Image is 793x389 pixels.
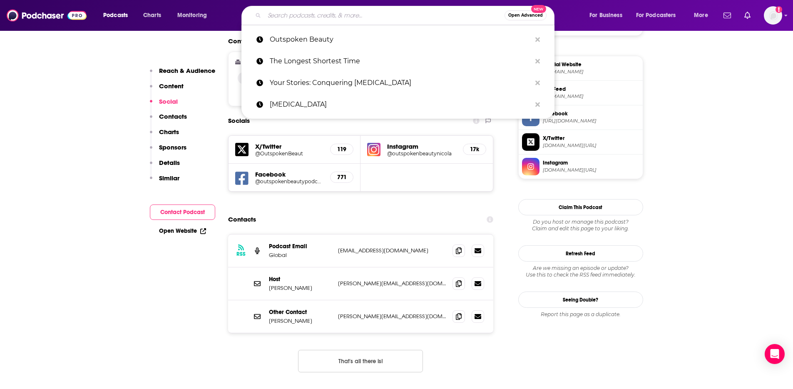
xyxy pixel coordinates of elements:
[270,72,531,94] p: Your Stories: Conquering Cancer
[367,143,380,156] img: iconImage
[543,135,639,142] span: X/Twitter
[338,247,446,254] p: [EMAIL_ADDRESS][DOMAIN_NAME]
[236,251,246,257] h3: RSS
[337,174,346,181] h5: 771
[522,60,639,77] a: Official Website[DOMAIN_NAME]
[270,94,531,115] p: HIV
[159,227,206,234] a: Open Website
[298,350,423,372] button: Nothing here.
[543,142,639,149] span: twitter.com/OutspokenBeaut
[584,9,633,22] button: open menu
[249,6,562,25] div: Search podcasts, credits, & more...
[776,6,782,13] svg: Add a profile image
[269,252,331,259] p: Global
[150,159,180,174] button: Details
[522,109,639,126] a: Facebook[URL][DOMAIN_NAME]
[255,170,324,178] h5: Facebook
[159,112,187,120] p: Contacts
[269,284,331,292] p: [PERSON_NAME]
[543,110,639,117] span: Facebook
[387,150,456,157] a: @outspokenbeautynicola
[7,7,87,23] img: Podchaser - Follow, Share and Rate Podcasts
[764,6,782,25] span: Logged in as caitlinhogge
[543,118,639,124] span: https://www.facebook.com/outspokenbeautypodcast
[764,6,782,25] img: User Profile
[636,10,676,21] span: For Podcasters
[159,143,186,151] p: Sponsors
[765,344,785,364] div: Open Intercom Messenger
[159,67,215,75] p: Reach & Audience
[150,174,179,190] button: Similar
[387,142,456,150] h5: Instagram
[543,159,639,167] span: Instagram
[150,204,215,220] button: Contact Podcast
[150,82,184,97] button: Content
[150,128,179,143] button: Charts
[518,245,643,262] button: Refresh Feed
[97,9,139,22] button: open menu
[543,61,639,68] span: Official Website
[143,10,161,21] span: Charts
[255,142,324,150] h5: X/Twitter
[720,8,734,22] a: Show notifications dropdown
[159,97,178,105] p: Social
[255,178,324,185] a: @outspokenbeautypodcast
[241,94,554,115] a: [MEDICAL_DATA]
[543,167,639,173] span: instagram.com/outspokenbeautynicola
[518,265,643,278] div: Are we missing an episode or update? Use this to check the RSS feed immediately.
[241,50,554,72] a: The Longest Shortest Time
[159,159,180,167] p: Details
[228,212,256,227] h2: Contacts
[531,5,546,13] span: New
[543,85,639,93] span: RSS Feed
[470,146,479,153] h5: 17k
[172,9,218,22] button: open menu
[338,313,446,320] p: [PERSON_NAME][EMAIL_ADDRESS][DOMAIN_NAME]
[270,29,531,50] p: Outspoken Beauty
[589,10,622,21] span: For Business
[269,276,331,283] p: Host
[505,10,547,20] button: Open AdvancedNew
[138,9,166,22] a: Charts
[241,72,554,94] a: Your Stories: Conquering [MEDICAL_DATA]
[228,113,250,129] h2: Socials
[159,82,184,90] p: Content
[150,143,186,159] button: Sponsors
[764,6,782,25] button: Show profile menu
[522,133,639,151] a: X/Twitter[DOMAIN_NAME][URL]
[269,243,331,250] p: Podcast Email
[518,199,643,215] button: Claim This Podcast
[338,280,446,287] p: [PERSON_NAME][EMAIL_ADDRESS][DOMAIN_NAME]
[631,9,688,22] button: open menu
[518,219,643,232] div: Claim and edit this page to your liking.
[241,29,554,50] a: Outspoken Beauty
[103,10,128,21] span: Podcasts
[150,67,215,82] button: Reach & Audience
[150,97,178,113] button: Social
[270,50,531,72] p: The Longest Shortest Time
[522,84,639,102] a: RSS Feed[DOMAIN_NAME]
[508,13,543,17] span: Open Advanced
[543,93,639,100] span: podcast.global.com
[741,8,754,22] a: Show notifications dropdown
[522,158,639,175] a: Instagram[DOMAIN_NAME][URL]
[688,9,718,22] button: open menu
[159,174,179,182] p: Similar
[518,219,643,225] span: Do you host or manage this podcast?
[543,69,639,75] span: outspokenbeauty.co.uk
[255,150,324,157] a: @OutspokenBeaut
[518,311,643,318] div: Report this page as a duplicate.
[518,292,643,308] a: Seeing Double?
[694,10,708,21] span: More
[269,317,331,324] p: [PERSON_NAME]
[269,309,331,316] p: Other Contact
[159,128,179,136] p: Charts
[177,10,207,21] span: Monitoring
[337,146,346,153] h5: 119
[264,9,505,22] input: Search podcasts, credits, & more...
[150,112,187,128] button: Contacts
